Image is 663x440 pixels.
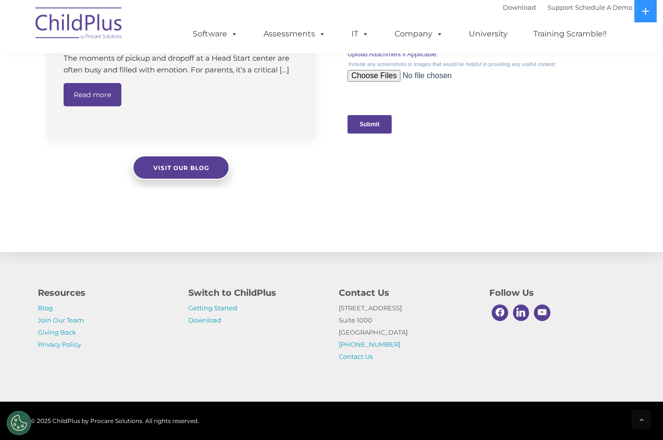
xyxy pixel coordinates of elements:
button: Cookies Settings [7,411,31,435]
a: Assessments [254,24,335,44]
img: ChildPlus by Procare Solutions [31,0,128,49]
a: Training Scramble!! [524,24,616,44]
a: Company [385,24,453,44]
h4: Resources [38,286,174,300]
a: Download [188,316,221,324]
a: Giving Back [38,328,76,336]
a: Schedule A Demo [575,3,632,11]
span: Visit our blog [153,164,209,171]
a: University [459,24,517,44]
h4: Switch to ChildPlus [188,286,324,300]
p: The moments of pickup and dropoff at a Head Start center are often busy and filled with emotion. ... [64,52,301,76]
font: | [503,3,632,11]
a: [PHONE_NUMBER] [339,340,400,348]
a: Blog [38,304,53,312]
p: [STREET_ADDRESS] Suite 1000 [GEOGRAPHIC_DATA] [339,302,475,363]
a: Linkedin [511,302,532,323]
a: Contact Us [339,353,373,360]
a: Download [503,3,536,11]
a: Facebook [489,302,511,323]
span: © 2025 ChildPlus by Procare Solutions. All rights reserved. [31,417,199,424]
a: Youtube [531,302,553,323]
span: Phone number [135,104,176,111]
a: Read more [64,83,121,106]
a: IT [342,24,379,44]
a: Software [183,24,248,44]
a: Visit our blog [133,155,230,180]
a: Getting Started [188,304,237,312]
h4: Contact Us [339,286,475,300]
span: Last name [135,64,165,71]
h4: Follow Us [489,286,625,300]
a: Privacy Policy [38,340,81,348]
a: Join Our Team [38,316,84,324]
a: Support [547,3,573,11]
